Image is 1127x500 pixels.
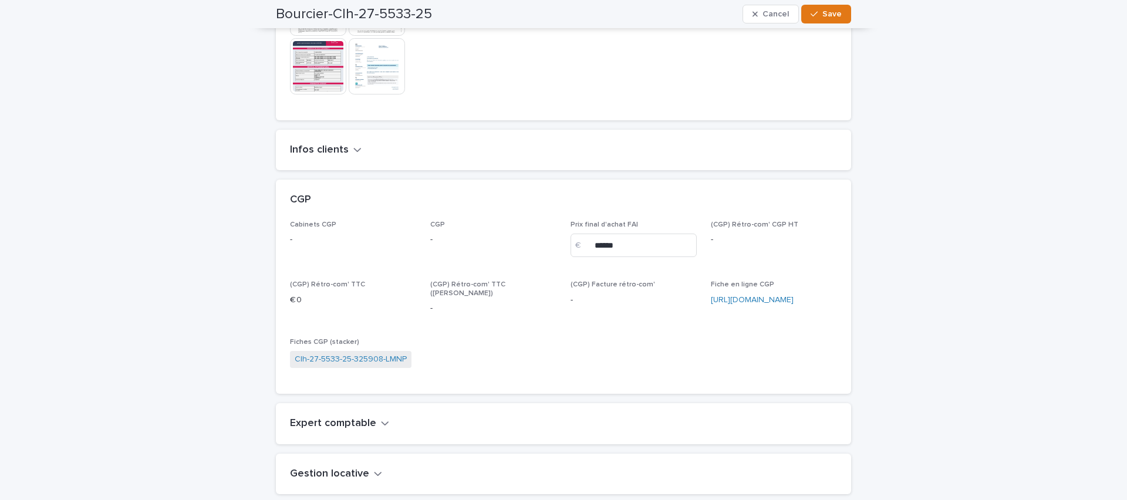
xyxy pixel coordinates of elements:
[290,194,311,207] h2: CGP
[430,281,505,296] span: (CGP) Rétro-com' TTC ([PERSON_NAME])
[430,221,445,228] span: CGP
[295,353,407,366] a: Clh-27-5533-25-325908-LMNP
[743,5,799,23] button: Cancel
[571,234,594,257] div: €
[571,221,638,228] span: Prix final d'achat FAI
[801,5,851,23] button: Save
[290,294,416,306] p: € 0
[571,281,655,288] span: (CGP) Facture rétro-com'
[276,6,432,23] h2: Bourcier-Clh-27-5533-25
[290,339,359,346] span: Fiches CGP (stacker)
[290,221,336,228] span: Cabinets CGP
[430,234,556,246] p: -
[290,468,382,481] button: Gestion locative
[290,144,362,157] button: Infos clients
[430,302,556,315] p: -
[711,234,837,246] p: -
[290,144,349,157] h2: Infos clients
[762,10,789,18] span: Cancel
[290,417,389,430] button: Expert comptable
[711,296,794,304] a: [URL][DOMAIN_NAME]
[822,10,842,18] span: Save
[290,281,365,288] span: (CGP) Rétro-com' TTC
[711,281,774,288] span: Fiche en ligne CGP
[290,468,369,481] h2: Gestion locative
[290,417,376,430] h2: Expert comptable
[571,294,697,306] p: -
[711,221,798,228] span: (CGP) Rétro-com' CGP HT
[290,234,416,246] p: -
